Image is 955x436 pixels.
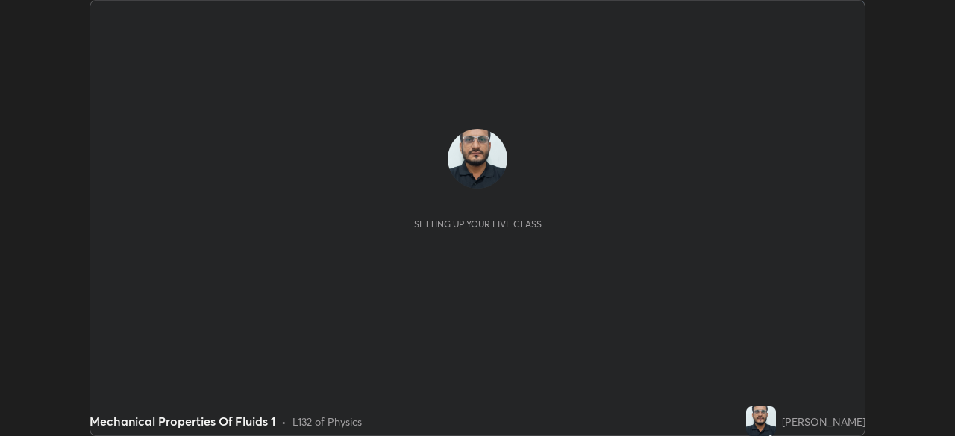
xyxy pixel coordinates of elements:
img: ae44d311f89a4d129b28677b09dffed2.jpg [746,406,776,436]
div: Setting up your live class [414,218,542,230]
img: ae44d311f89a4d129b28677b09dffed2.jpg [448,129,507,189]
div: Mechanical Properties Of Fluids 1 [90,412,275,430]
div: L132 of Physics [292,414,362,429]
div: • [281,414,286,429]
div: [PERSON_NAME] [782,414,865,429]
